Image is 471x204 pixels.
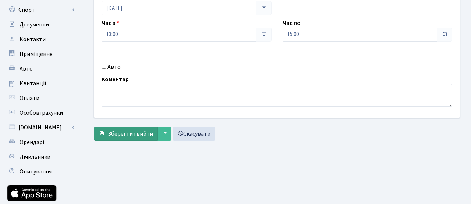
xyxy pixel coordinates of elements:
[20,153,50,161] span: Лічильники
[20,94,39,102] span: Оплати
[4,61,77,76] a: Авто
[20,50,52,58] span: Приміщення
[4,91,77,105] a: Оплати
[4,32,77,47] a: Контакти
[94,127,158,141] button: Зберегти і вийти
[107,62,121,71] label: Авто
[4,135,77,150] a: Орендарі
[20,168,52,176] span: Опитування
[20,65,33,73] span: Авто
[4,76,77,91] a: Квитанції
[4,17,77,32] a: Документи
[20,35,46,43] span: Контакти
[173,127,215,141] a: Скасувати
[20,79,46,87] span: Квитанції
[283,19,301,28] label: Час по
[20,138,44,146] span: Орендарі
[102,75,129,84] label: Коментар
[102,19,119,28] label: Час з
[4,164,77,179] a: Опитування
[4,150,77,164] a: Лічильники
[108,130,153,138] span: Зберегти і вийти
[20,109,63,117] span: Особові рахунки
[4,105,77,120] a: Особові рахунки
[4,120,77,135] a: [DOMAIN_NAME]
[4,3,77,17] a: Спорт
[20,21,49,29] span: Документи
[4,47,77,61] a: Приміщення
